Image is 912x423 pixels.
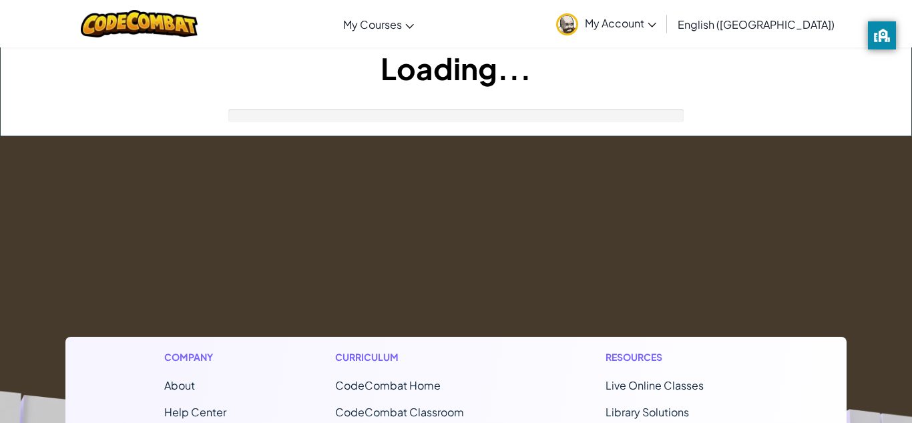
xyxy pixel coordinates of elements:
button: privacy banner [868,21,896,49]
img: CodeCombat logo [81,10,198,37]
span: My Courses [343,17,402,31]
img: avatar [556,13,578,35]
span: English ([GEOGRAPHIC_DATA]) [678,17,835,31]
a: Live Online Classes [606,378,704,392]
a: CodeCombat Classroom [335,405,464,419]
a: Library Solutions [606,405,689,419]
a: My Account [549,3,663,45]
a: My Courses [336,6,421,42]
h1: Resources [606,350,748,364]
h1: Company [164,350,226,364]
a: About [164,378,195,392]
h1: Loading... [1,47,911,89]
a: Help Center [164,405,226,419]
h1: Curriculum [335,350,497,364]
span: CodeCombat Home [335,378,441,392]
span: My Account [585,16,656,30]
a: English ([GEOGRAPHIC_DATA]) [671,6,841,42]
